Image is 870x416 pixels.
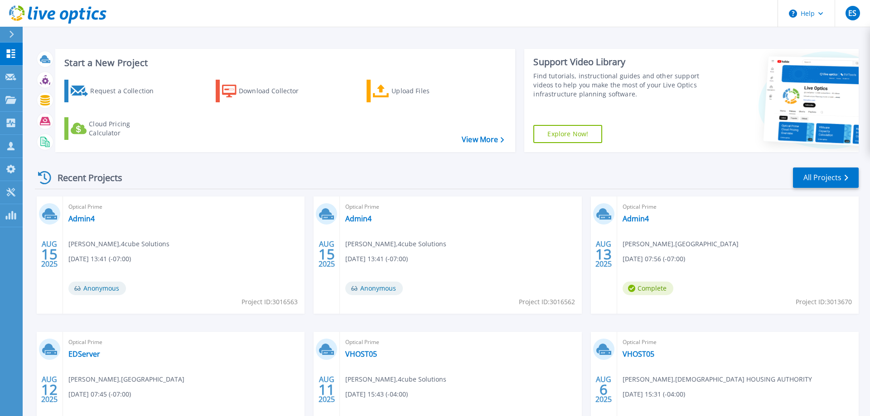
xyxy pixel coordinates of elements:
span: ES [848,10,856,17]
div: Support Video Library [533,56,704,68]
span: [PERSON_NAME] , 4cube Solutions [345,374,446,384]
h3: Start a New Project [64,58,504,68]
a: Request a Collection [64,80,165,102]
span: 12 [41,386,58,393]
a: All Projects [793,167,859,188]
span: Optical Prime [623,202,853,212]
a: View More [462,135,504,144]
div: AUG 2025 [595,373,612,406]
a: Admin4 [345,214,372,223]
span: Project ID: 3016563 [242,297,298,307]
a: VHOST05 [623,349,654,359]
span: [DATE] 07:56 (-07:00) [623,254,685,264]
div: AUG 2025 [41,238,58,271]
span: 6 [599,386,608,393]
span: [PERSON_NAME] , [GEOGRAPHIC_DATA] [68,374,184,384]
a: Admin4 [68,214,95,223]
div: AUG 2025 [318,373,335,406]
a: Upload Files [367,80,468,102]
a: Admin4 [623,214,649,223]
div: Recent Projects [35,167,135,189]
span: [PERSON_NAME] , [GEOGRAPHIC_DATA] [623,239,739,249]
div: Find tutorials, instructional guides and other support videos to help you make the most of your L... [533,72,704,99]
span: [DATE] 15:31 (-04:00) [623,389,685,399]
div: AUG 2025 [318,238,335,271]
span: Optical Prime [345,337,576,347]
span: Optical Prime [68,202,299,212]
span: Project ID: 3016562 [519,297,575,307]
span: 15 [319,250,335,258]
span: [PERSON_NAME] , 4cube Solutions [345,239,446,249]
span: Optical Prime [623,337,853,347]
span: 13 [595,250,612,258]
div: Download Collector [239,82,311,100]
a: Explore Now! [533,125,602,143]
span: 15 [41,250,58,258]
span: Anonymous [345,282,403,295]
span: Optical Prime [345,202,576,212]
span: Project ID: 3013670 [796,297,852,307]
div: AUG 2025 [595,238,612,271]
span: [DATE] 07:45 (-07:00) [68,389,131,399]
div: AUG 2025 [41,373,58,406]
a: EDServer [68,349,100,359]
span: Optical Prime [68,337,299,347]
span: [DATE] 13:41 (-07:00) [345,254,408,264]
div: Upload Files [391,82,464,100]
span: Complete [623,282,673,295]
span: Anonymous [68,282,126,295]
div: Request a Collection [90,82,163,100]
span: [DATE] 15:43 (-04:00) [345,389,408,399]
span: 11 [319,386,335,393]
a: Cloud Pricing Calculator [64,117,165,140]
span: [PERSON_NAME] , 4cube Solutions [68,239,169,249]
a: VHOST05 [345,349,377,359]
div: Cloud Pricing Calculator [89,120,161,138]
span: [PERSON_NAME] , [DEMOGRAPHIC_DATA] HOUSING AUTHORITY [623,374,812,384]
a: Download Collector [216,80,317,102]
span: [DATE] 13:41 (-07:00) [68,254,131,264]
